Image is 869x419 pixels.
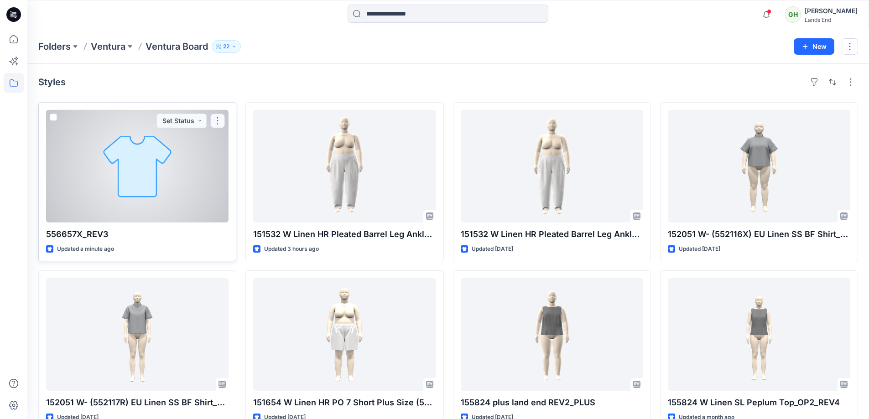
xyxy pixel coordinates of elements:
a: 152051 W- (552117R) EU Linen SS BF Shirt_REV2 [46,278,229,391]
div: GH [785,6,801,23]
p: 152051 W- (552117R) EU Linen SS BF Shirt_REV2 [46,396,229,409]
button: New [794,38,834,55]
h4: Styles [38,77,66,88]
p: 151532 W Linen HR Pleated Barrel Leg Ankle Pant_REV2 [253,228,436,241]
div: Lands End [805,16,858,23]
a: 556657X_REV3 [46,110,229,222]
a: 151532 W Linen HR Pleated Barrel Leg Ankle Pant_REV1 [461,110,643,222]
a: 155824 W Linen SL Peplum Top_OP2_REV4 [668,278,850,391]
a: 152051 W- (552116X) EU Linen SS BF Shirt_REV2 [668,110,850,222]
p: Updated 3 hours ago [264,244,319,254]
p: Updated [DATE] [472,244,513,254]
a: 151654 W Linen HR PO 7 Short Plus Size (551526X) [253,278,436,391]
p: Ventura Board [146,40,208,53]
a: Folders [38,40,71,53]
p: 556657X_REV3 [46,228,229,241]
a: 155824 plus land end REV2_PLUS [461,278,643,391]
a: 151532 W Linen HR Pleated Barrel Leg Ankle Pant_REV2 [253,110,436,222]
p: 151532 W Linen HR Pleated Barrel Leg Ankle Pant_REV1 [461,228,643,241]
p: Updated a minute ago [57,244,114,254]
a: Ventura [91,40,125,53]
p: 155824 plus land end REV2_PLUS [461,396,643,409]
div: [PERSON_NAME] [805,5,858,16]
p: 151654 W Linen HR PO 7 Short Plus Size (551526X) [253,396,436,409]
button: 22 [212,40,241,53]
p: 155824 W Linen SL Peplum Top_OP2_REV4 [668,396,850,409]
p: Updated [DATE] [679,244,720,254]
p: 22 [223,41,229,52]
p: 152051 W- (552116X) EU Linen SS BF Shirt_REV2 [668,228,850,241]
